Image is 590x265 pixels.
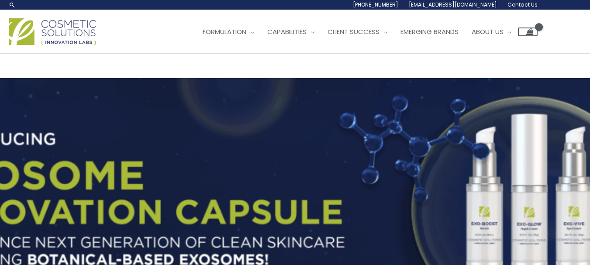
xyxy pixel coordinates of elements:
[9,18,96,45] img: Cosmetic Solutions Logo
[507,1,538,8] span: Contact Us
[465,19,518,45] a: About Us
[321,19,394,45] a: Client Success
[203,27,246,36] span: Formulation
[190,19,538,45] nav: Site Navigation
[9,1,16,8] a: Search icon link
[353,1,398,8] span: [PHONE_NUMBER]
[400,27,459,36] span: Emerging Brands
[518,28,538,36] a: View Shopping Cart, empty
[472,27,504,36] span: About Us
[261,19,321,45] a: Capabilities
[196,19,261,45] a: Formulation
[267,27,307,36] span: Capabilities
[394,19,465,45] a: Emerging Brands
[409,1,497,8] span: [EMAIL_ADDRESS][DOMAIN_NAME]
[328,27,380,36] span: Client Success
